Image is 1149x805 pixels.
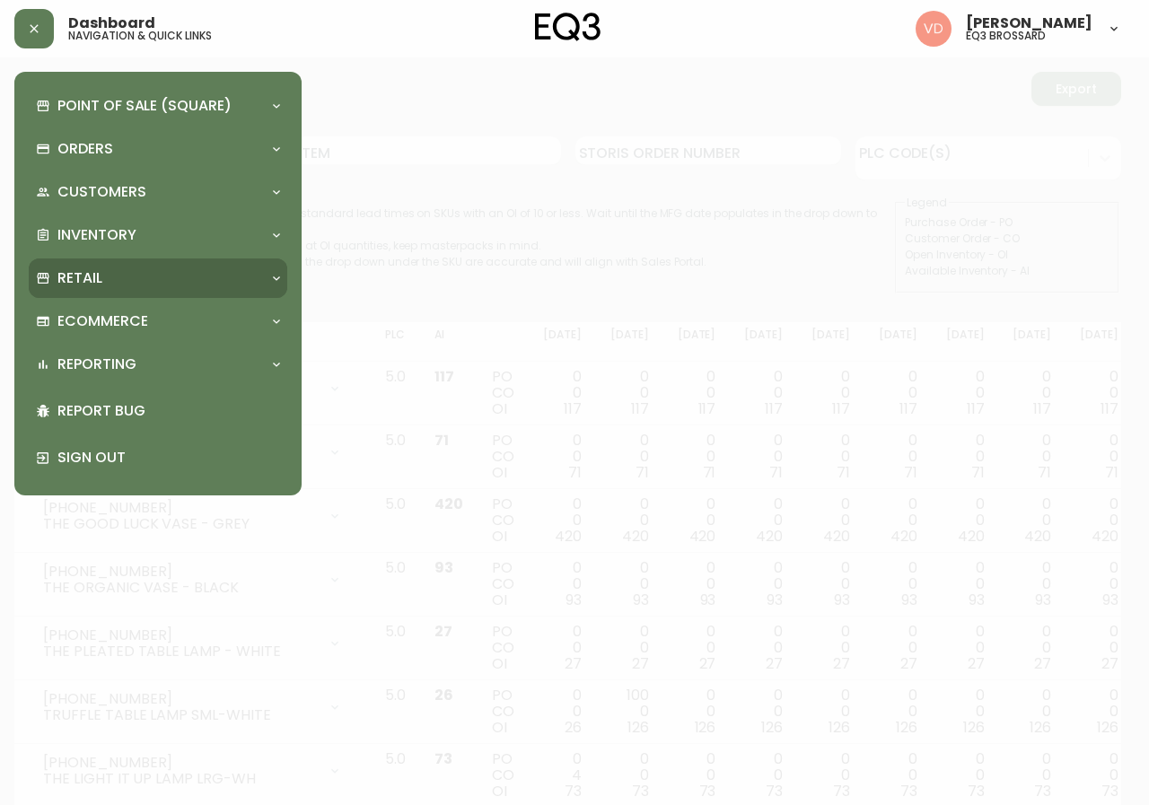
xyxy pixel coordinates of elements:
[57,448,280,468] p: Sign Out
[57,182,146,202] p: Customers
[57,225,136,245] p: Inventory
[57,268,102,288] p: Retail
[966,16,1092,31] span: [PERSON_NAME]
[29,434,287,481] div: Sign Out
[535,13,601,41] img: logo
[29,258,287,298] div: Retail
[916,11,952,47] img: 34cbe8de67806989076631741e6a7c6b
[29,172,287,212] div: Customers
[68,16,155,31] span: Dashboard
[57,401,280,421] p: Report Bug
[29,302,287,341] div: Ecommerce
[29,215,287,255] div: Inventory
[57,139,113,159] p: Orders
[57,311,148,331] p: Ecommerce
[57,96,232,116] p: Point of Sale (Square)
[29,345,287,384] div: Reporting
[68,31,212,41] h5: navigation & quick links
[966,31,1046,41] h5: eq3 brossard
[57,354,136,374] p: Reporting
[29,86,287,126] div: Point of Sale (Square)
[29,388,287,434] div: Report Bug
[29,129,287,169] div: Orders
